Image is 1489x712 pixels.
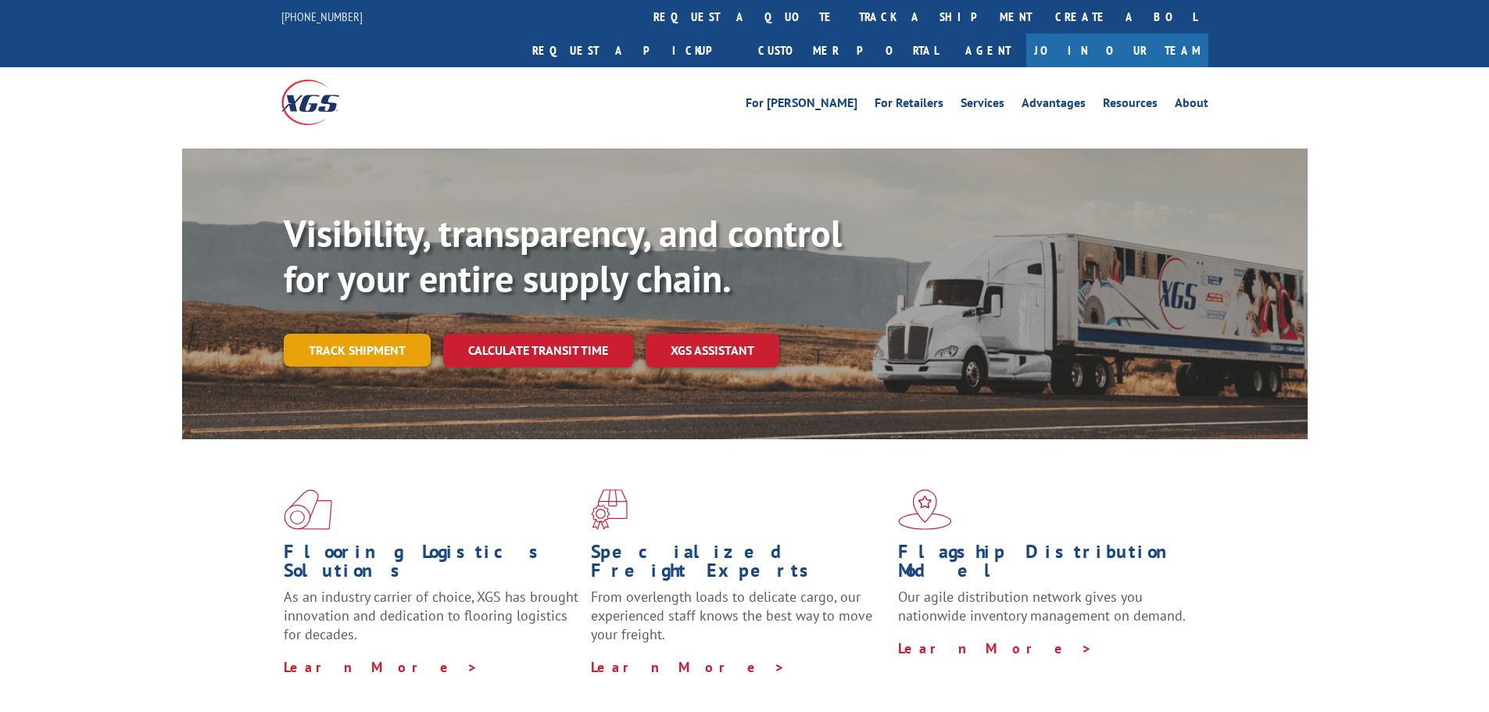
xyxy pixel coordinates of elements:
a: Learn More > [284,658,478,676]
a: Request a pickup [521,34,746,67]
a: Resources [1103,97,1158,114]
a: Calculate transit time [443,334,633,367]
h1: Flagship Distribution Model [898,542,1194,588]
a: Services [961,97,1004,114]
a: Learn More > [898,639,1093,657]
a: Learn More > [591,658,786,676]
img: xgs-icon-focused-on-flooring-red [591,489,628,530]
a: For Retailers [875,97,943,114]
a: XGS ASSISTANT [646,334,779,367]
span: Our agile distribution network gives you nationwide inventory management on demand. [898,588,1186,624]
a: Join Our Team [1026,34,1208,67]
b: Visibility, transparency, and control for your entire supply chain. [284,209,842,302]
a: Agent [950,34,1026,67]
p: From overlength loads to delicate cargo, our experienced staff knows the best way to move your fr... [591,588,886,657]
span: As an industry carrier of choice, XGS has brought innovation and dedication to flooring logistics... [284,588,578,643]
a: Customer Portal [746,34,950,67]
h1: Flooring Logistics Solutions [284,542,579,588]
a: Advantages [1022,97,1086,114]
img: xgs-icon-total-supply-chain-intelligence-red [284,489,332,530]
img: xgs-icon-flagship-distribution-model-red [898,489,952,530]
a: For [PERSON_NAME] [746,97,857,114]
h1: Specialized Freight Experts [591,542,886,588]
a: About [1175,97,1208,114]
a: [PHONE_NUMBER] [281,9,363,24]
a: Track shipment [284,334,431,367]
